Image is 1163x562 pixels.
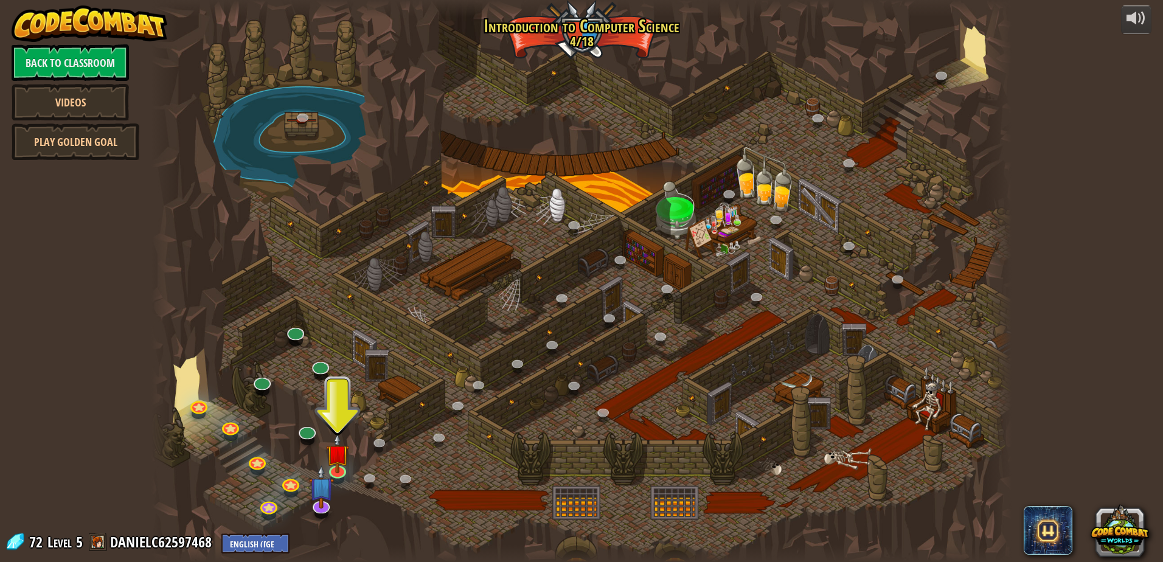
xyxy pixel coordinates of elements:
[12,5,167,42] img: CodeCombat - Learn how to code by playing a game
[29,532,46,552] span: 72
[12,123,139,160] a: Play Golden Goal
[110,532,215,552] a: DANIELC62597468
[12,84,129,120] a: Videos
[1121,5,1151,34] button: Adjust volume
[47,532,72,552] span: Level
[308,465,333,508] img: level-banner-unstarted-subscriber.png
[76,532,83,552] span: 5
[326,434,349,473] img: level-banner-unstarted.png
[12,44,129,81] a: Back to Classroom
